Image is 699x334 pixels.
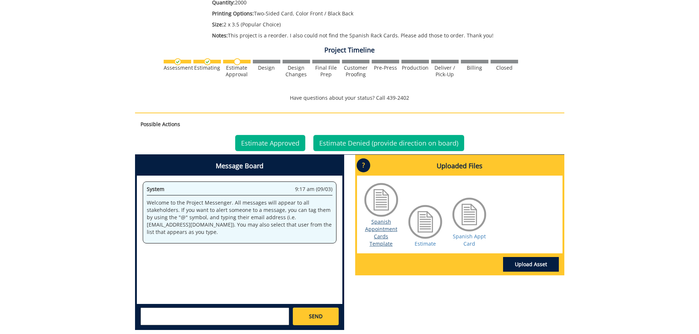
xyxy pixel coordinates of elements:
div: Pre-Press [372,65,399,71]
h4: Message Board [137,157,342,176]
div: Assessment [164,65,191,71]
span: Printing Options: [212,10,254,17]
a: Estimate [415,240,436,247]
div: Billing [461,65,488,71]
a: Estimate Approved [235,135,305,151]
div: Design Changes [283,65,310,78]
div: Final File Prep [312,65,340,78]
h4: Uploaded Files [357,157,563,176]
p: Two-Sided Card, Color Front / Black Back [212,10,499,17]
h4: Project Timeline [135,47,564,54]
span: Notes: [212,32,228,39]
span: Size: [212,21,223,28]
img: checkmark [174,58,181,65]
div: Production [401,65,429,71]
textarea: messageToSend [141,308,289,325]
span: System [147,186,164,192]
img: no [234,58,241,65]
img: checkmark [204,58,211,65]
div: Deliver / Pick-Up [431,65,459,78]
a: Spanish Appt Card [453,233,486,247]
p: ? [357,158,370,172]
a: Estimate Denied (provide direction on board) [313,135,464,151]
div: Design [253,65,280,71]
p: Have questions about your status? Call 439-2402 [135,94,564,102]
a: Spanish Appointment Cards Template [365,218,397,247]
div: Estimate Approval [223,65,251,78]
strong: Possible Actions [141,121,180,128]
span: SEND [309,313,323,320]
div: Estimating [193,65,221,71]
p: 2 x 3.5 (Popular Choice) [212,21,499,28]
span: 9:17 am (09/03) [295,186,332,193]
a: SEND [293,308,338,325]
p: Welcome to the Project Messenger. All messages will appear to all stakeholders. If you want to al... [147,199,332,236]
p: This project is a reorder. I also could not find the Spanish Rack Cards. Please add those to orde... [212,32,499,39]
div: Closed [491,65,518,71]
a: Upload Asset [503,257,559,272]
div: Customer Proofing [342,65,369,78]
